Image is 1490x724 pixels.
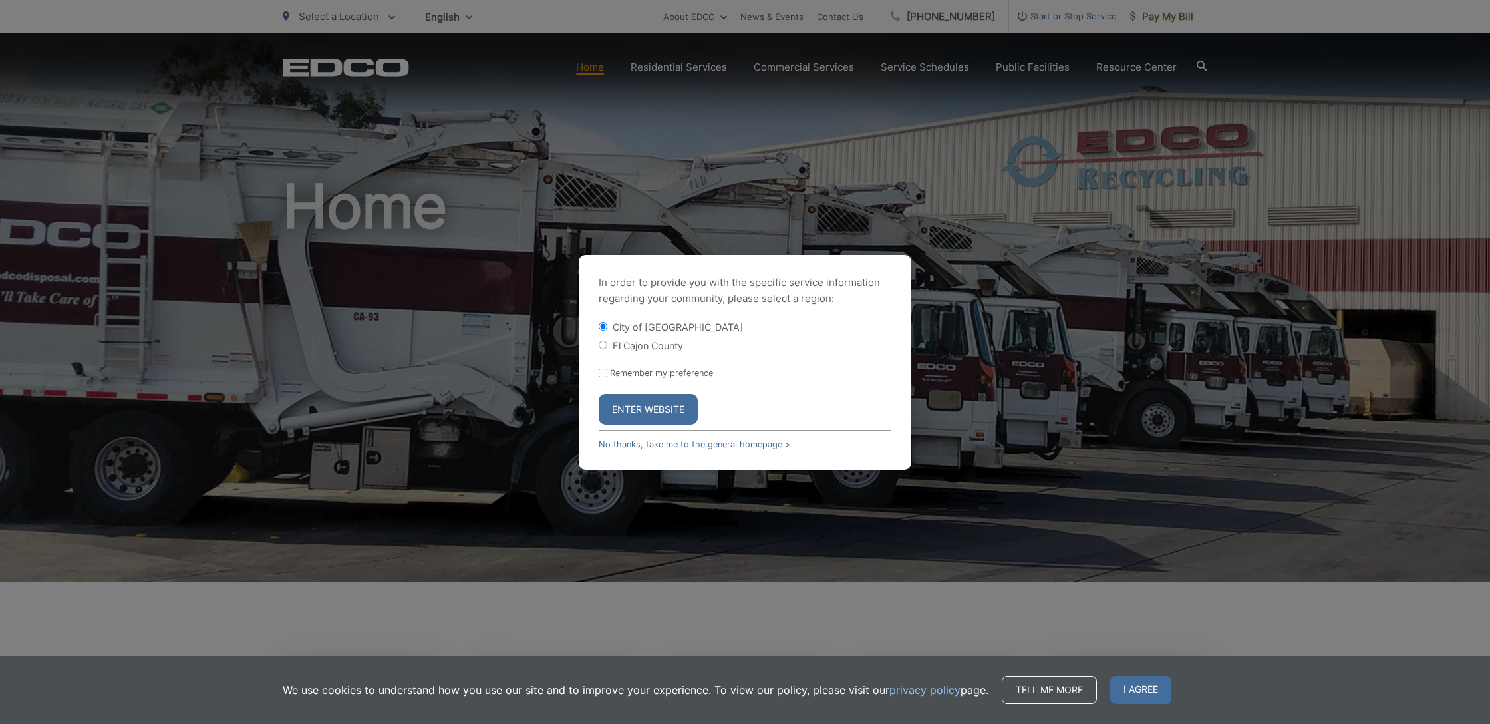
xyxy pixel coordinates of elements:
[1002,676,1097,704] a: Tell me more
[889,682,961,698] a: privacy policy
[1110,676,1171,704] span: I agree
[613,340,683,351] label: El Cajon County
[599,275,891,307] p: In order to provide you with the specific service information regarding your community, please se...
[613,321,743,333] label: City of [GEOGRAPHIC_DATA]
[283,682,988,698] p: We use cookies to understand how you use our site and to improve your experience. To view our pol...
[599,394,698,425] button: Enter Website
[599,439,790,449] a: No thanks, take me to the general homepage >
[610,368,713,378] label: Remember my preference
